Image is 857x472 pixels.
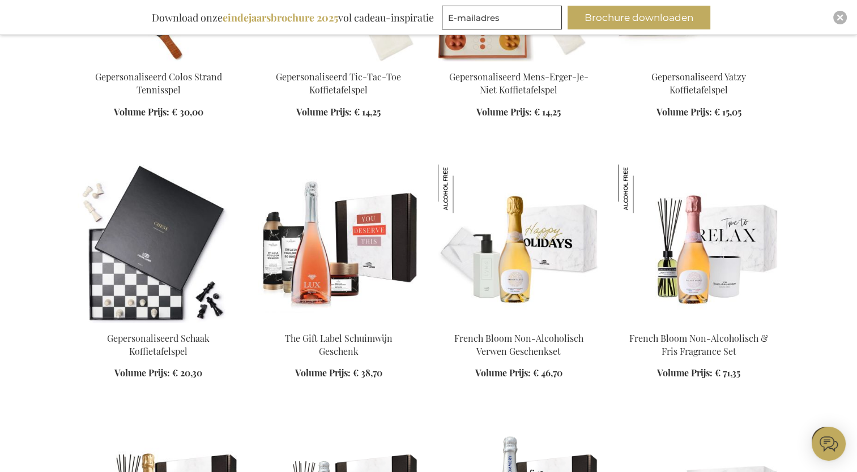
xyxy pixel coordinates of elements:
a: Gepersonaliseerd Tic-Tac-Toe Koffietafelspel [276,71,401,96]
div: Close [833,11,847,24]
button: Brochure downloaden [568,6,710,29]
a: French Bloom Non-Alcoholisch & Fris Fragrance Set French Bloom Non-Alcoholisch & Fris Fragrance Set [618,318,780,329]
a: Volume Prijs: € 71,35 [657,367,740,380]
form: marketing offers and promotions [442,6,565,33]
a: Colos Beach Tennis Game [78,57,240,67]
span: € 46,70 [533,367,562,379]
a: TIC TAC TOE coffee table game [258,57,420,67]
span: € 14,25 [534,106,561,118]
a: Volume Prijs: € 15,05 [656,106,741,119]
div: Download onze vol cadeau-inspiratie [147,6,439,29]
img: French Bloom Non-Alcoholisch Verwen Geschenkset [438,164,487,213]
span: € 20,30 [172,367,202,379]
a: Gepersonaliseerd Mens-Erger-Je-Niet Koffietafelspel [449,71,589,96]
a: French Bloom Non-Alcoholisch & Fris Fragrance Set [629,332,768,357]
span: Volume Prijs: [657,367,713,379]
a: Chess coffee table game [78,318,240,329]
a: Volume Prijs: € 30,00 [114,106,203,119]
iframe: belco-activator-frame [812,427,846,461]
span: Volume Prijs: [476,106,532,118]
img: French Bloom Non-Alcholic Indulge Gift Set [438,164,600,323]
a: Volume Prijs: € 20,30 [114,367,202,380]
img: Close [837,14,843,21]
a: French Bloom Non-Alcholic Indulge Gift Set French Bloom Non-Alcoholisch Verwen Geschenkset [438,318,600,329]
span: Volume Prijs: [475,367,531,379]
a: The Gift Label Sparkling Champagne Gift [258,318,420,329]
span: € 15,05 [714,106,741,118]
a: French Bloom Non-Alcoholisch Verwen Geschenkset [454,332,583,357]
input: E-mailadres [442,6,562,29]
img: Chess coffee table game [78,164,240,323]
a: Gepersonaliseerd Yatzy Koffietafelspel [651,71,746,96]
span: Volume Prijs: [114,106,169,118]
a: Volume Prijs: € 46,70 [475,367,562,380]
span: Volume Prijs: [114,367,170,379]
a: Volume Prijs: € 14,25 [296,106,381,119]
a: Volume Prijs: € 38,70 [295,367,382,380]
b: eindejaarsbrochure 2025 [223,11,338,24]
span: Volume Prijs: [296,106,352,118]
a: The Gift Label Schuimwijn Geschenk [285,332,393,357]
img: The Gift Label Sparkling Champagne Gift [258,164,420,323]
a: The Yatzy Coffee Table Game [618,57,780,67]
img: French Bloom Non-Alcoholisch & Fris Fragrance Set [618,164,780,323]
a: Gepersonaliseerd Schaak Koffietafelspel [107,332,210,357]
a: Gepersonaliseerd Colos Strand Tennisspel [95,71,222,96]
span: € 14,25 [354,106,381,118]
span: Volume Prijs: [295,367,351,379]
img: French Bloom Non-Alcoholisch & Fris Fragrance Set [618,164,667,213]
span: € 38,70 [353,367,382,379]
a: Volume Prijs: € 14,25 [476,106,561,119]
span: € 30,00 [172,106,203,118]
a: LUDO coffee table game [438,57,600,67]
span: € 71,35 [715,367,740,379]
span: Volume Prijs: [656,106,712,118]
